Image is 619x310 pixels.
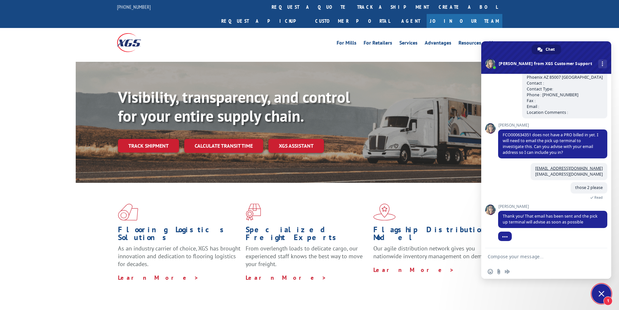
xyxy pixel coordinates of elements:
span: FCO000634351 does not have a PRO billed in yet. I will need to email the pick up terminal to inve... [503,132,598,155]
a: Learn More > [246,274,327,281]
span: [PERSON_NAME] [498,123,607,128]
div: Chat [532,45,561,54]
textarea: Compose your message... [488,254,590,260]
a: Learn More > [118,274,199,281]
a: Request a pickup [216,14,310,28]
span: Insert an emoji [488,269,493,274]
a: Advantages [425,40,451,47]
img: xgs-icon-flagship-distribution-model-red [373,204,396,221]
a: Services [399,40,418,47]
b: Visibility, transparency, and control for your entire supply chain. [118,87,350,126]
a: XGS ASSISTANT [268,139,324,153]
a: Track shipment [118,139,179,153]
span: [EMAIL_ADDRESS][DOMAIN_NAME] [535,166,603,177]
a: Learn More > [373,266,454,274]
span: As an industry carrier of choice, XGS has brought innovation and dedication to flooring logistics... [118,245,240,268]
span: [PERSON_NAME] [498,204,607,209]
a: Customer Portal [310,14,395,28]
span: Our agile distribution network gives you nationwide inventory management on demand. [373,245,493,260]
a: [PHONE_NUMBER] [117,4,151,10]
h1: Flooring Logistics Solutions [118,226,241,245]
span: 1 [603,296,613,305]
span: Audio message [505,269,510,274]
h1: Flagship Distribution Model [373,226,496,245]
a: Resources [458,40,481,47]
div: Close chat [592,284,611,303]
span: Read [594,195,603,200]
span: Send a file [496,269,501,274]
div: More channels [598,60,607,68]
a: For Mills [337,40,356,47]
img: xgs-icon-focused-on-flooring-red [246,204,261,221]
img: xgs-icon-total-supply-chain-intelligence-red [118,204,138,221]
a: About [488,40,502,47]
p: From overlength loads to delicate cargo, our experienced staff knows the best way to move your fr... [246,245,368,274]
span: those 2 please [575,185,603,190]
h1: Specialized Freight Experts [246,226,368,245]
a: Agent [395,14,427,28]
a: For Retailers [364,40,392,47]
a: [EMAIL_ADDRESS][DOMAIN_NAME] [535,166,603,171]
span: Thank you! That email has been sent and the pick up terminal will advise as soon as possible [503,213,598,225]
a: Join Our Team [427,14,502,28]
span: Boxes Near Me LLC [STREET_ADDRESS] Phoenix AZ 85007 [GEOGRAPHIC_DATA] Contact : Contact Type: Pho... [527,63,603,115]
a: Calculate transit time [184,139,263,153]
span: Chat [546,45,555,54]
